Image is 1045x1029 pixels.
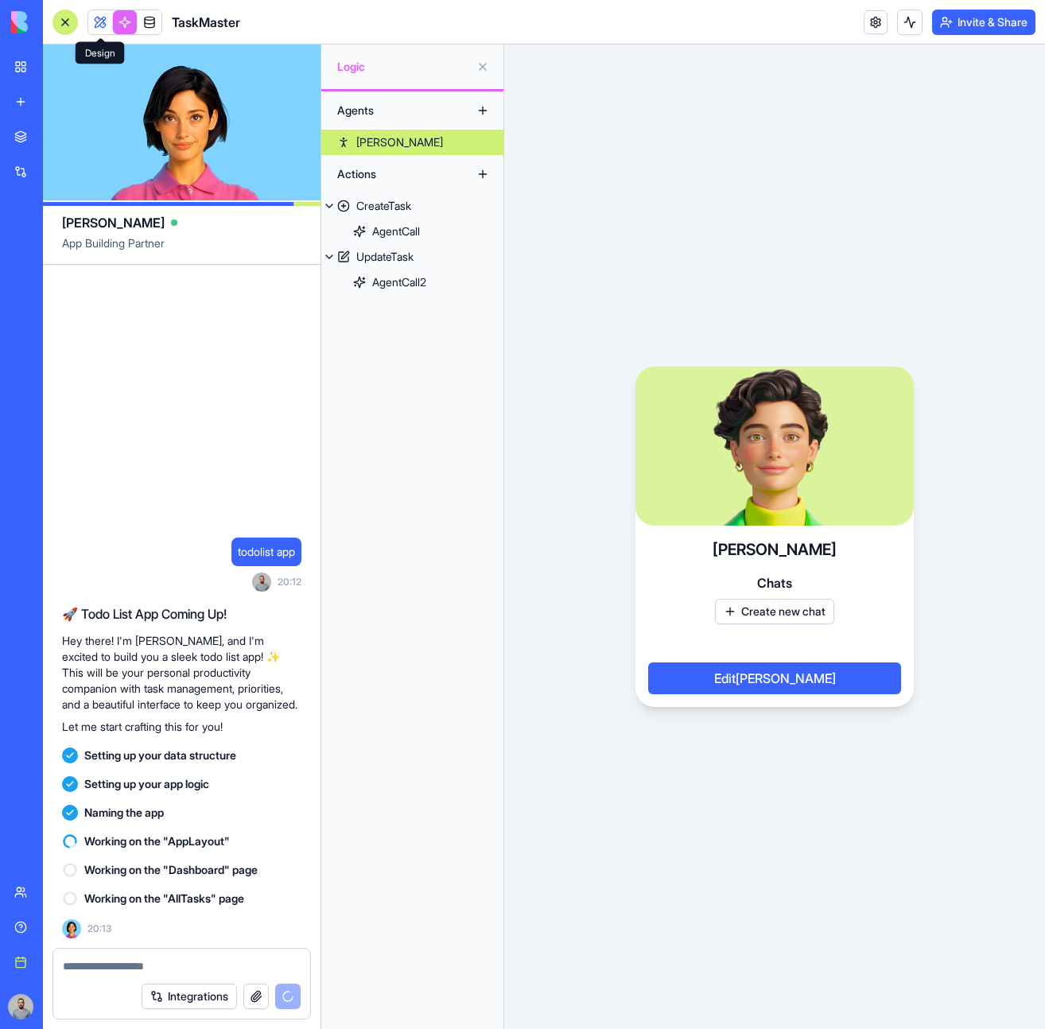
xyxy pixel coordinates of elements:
span: 20:13 [87,922,111,935]
span: todolist app [238,544,295,560]
div: Design [76,42,125,64]
span: Working on the "AllTasks" page [84,891,244,907]
span: Setting up your data structure [84,747,236,763]
div: Agents [329,98,456,123]
div: [PERSON_NAME] [356,134,443,150]
span: App Building Partner [62,235,301,264]
span: Working on the "Dashboard" page [84,862,258,878]
img: image_123650291_bsq8ao.jpg [8,994,33,1019]
h1: TaskMaster [172,13,240,32]
span: Naming the app [84,805,164,821]
div: AgentCall2 [372,274,426,290]
button: Edit[PERSON_NAME] [648,662,901,694]
div: AgentCall [372,223,420,239]
div: CreateTask [356,198,411,214]
span: Chats [757,573,792,592]
button: Integrations [142,984,237,1009]
div: UpdateTask [356,249,414,265]
button: Create new chat [715,599,834,624]
p: Let me start crafting this for you! [62,719,301,735]
h2: 🚀 Todo List App Coming Up! [62,604,301,623]
a: CreateTask [321,193,503,219]
img: Ella_00000_wcx2te.png [62,919,81,938]
a: UpdateTask [321,244,503,270]
span: Setting up your app logic [84,776,209,792]
button: Invite & Share [932,10,1035,35]
img: image_123650291_bsq8ao.jpg [252,573,271,592]
a: [PERSON_NAME] [321,130,503,155]
div: Actions [329,161,456,187]
a: AgentCall [321,219,503,244]
img: logo [11,11,110,33]
a: AgentCall2 [321,270,503,295]
span: 20:12 [278,576,301,588]
span: Logic [337,59,470,75]
h4: [PERSON_NAME] [713,538,837,561]
span: [PERSON_NAME] [62,213,165,232]
p: Hey there! I'm [PERSON_NAME], and I'm excited to build you a sleek todo list app! ✨ This will be ... [62,633,301,713]
span: Working on the "AppLayout" [84,833,230,849]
